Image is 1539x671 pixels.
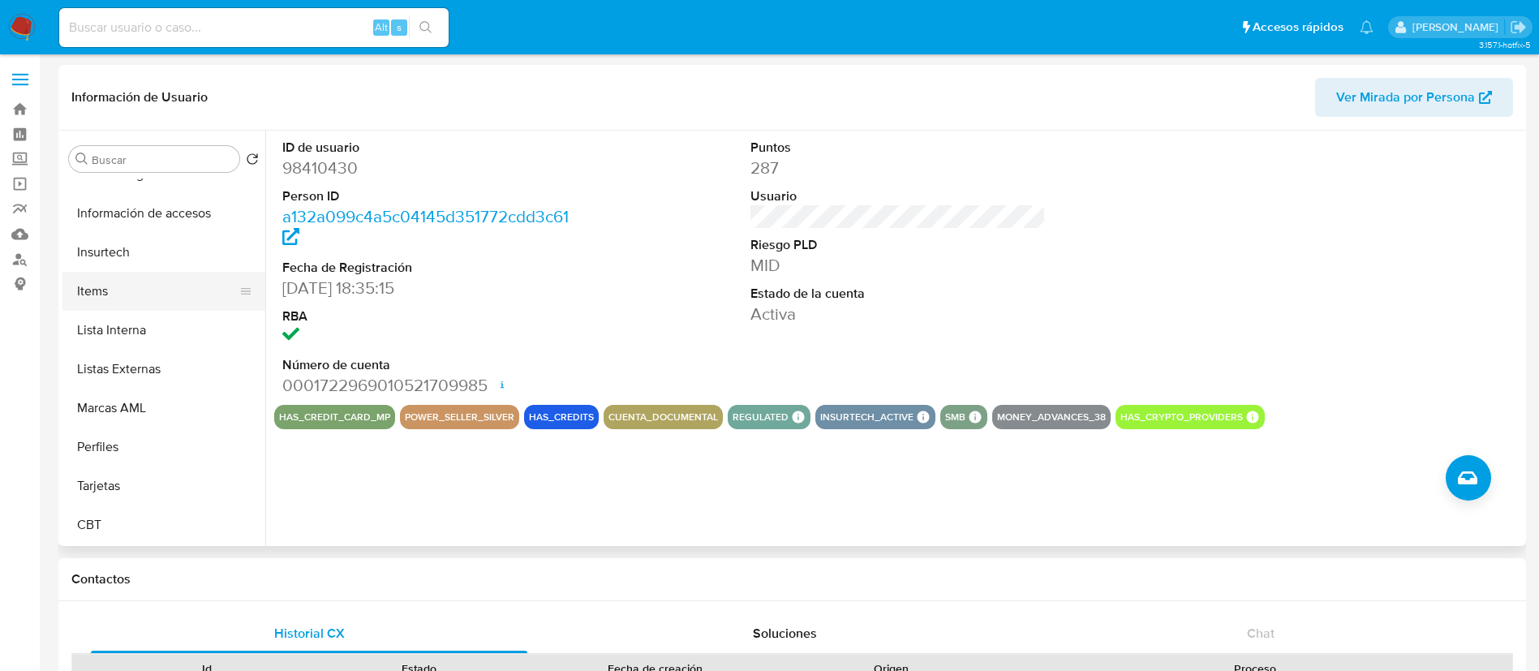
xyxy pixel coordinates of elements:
button: has_credit_card_mp [279,414,390,420]
dt: Número de cuenta [282,356,578,374]
button: insurtech_active [820,414,914,420]
dt: Puntos [750,139,1047,157]
dt: Person ID [282,187,578,205]
button: has_credits [529,414,594,420]
dd: 0001722969010521709985 [282,374,578,397]
button: regulated [733,414,789,420]
dt: ID de usuario [282,139,578,157]
span: Chat [1247,624,1275,643]
dd: MID [750,254,1047,277]
dt: RBA [282,308,578,325]
h1: Contactos [71,571,1513,587]
button: has_crypto_providers [1120,414,1243,420]
button: Perfiles [62,428,265,467]
dd: 98410430 [282,157,578,179]
a: Notificaciones [1360,20,1373,34]
button: Información de accesos [62,194,265,233]
span: Ver Mirada por Persona [1336,78,1475,117]
button: smb [945,414,965,420]
dt: Riesgo PLD [750,236,1047,254]
span: Accesos rápidos [1253,19,1343,36]
button: Buscar [75,153,88,166]
input: Buscar [92,153,233,167]
a: a132a099c4a5c04145d351772cdd3c61 [282,204,569,251]
button: cuenta_documental [608,414,718,420]
button: Volver al orden por defecto [246,153,259,170]
button: Lista Interna [62,311,265,350]
dd: 287 [750,157,1047,179]
p: alicia.aldreteperez@mercadolibre.com.mx [1412,19,1504,35]
button: Insurtech [62,233,265,272]
button: CBT [62,505,265,544]
dt: Usuario [750,187,1047,205]
a: Salir [1510,19,1527,36]
dt: Estado de la cuenta [750,285,1047,303]
dt: Fecha de Registración [282,259,578,277]
button: Marcas AML [62,389,265,428]
span: Soluciones [753,624,817,643]
button: Listas Externas [62,350,265,389]
button: power_seller_silver [405,414,514,420]
input: Buscar usuario o caso... [59,17,449,38]
span: Alt [375,19,388,35]
dd: [DATE] 18:35:15 [282,277,578,299]
span: s [397,19,402,35]
h1: Información de Usuario [71,89,208,105]
dd: Activa [750,303,1047,325]
button: money_advances_38 [997,414,1106,420]
button: Items [62,272,252,311]
button: Tarjetas [62,467,265,505]
button: search-icon [409,16,442,39]
button: Ver Mirada por Persona [1315,78,1513,117]
span: Historial CX [274,624,345,643]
